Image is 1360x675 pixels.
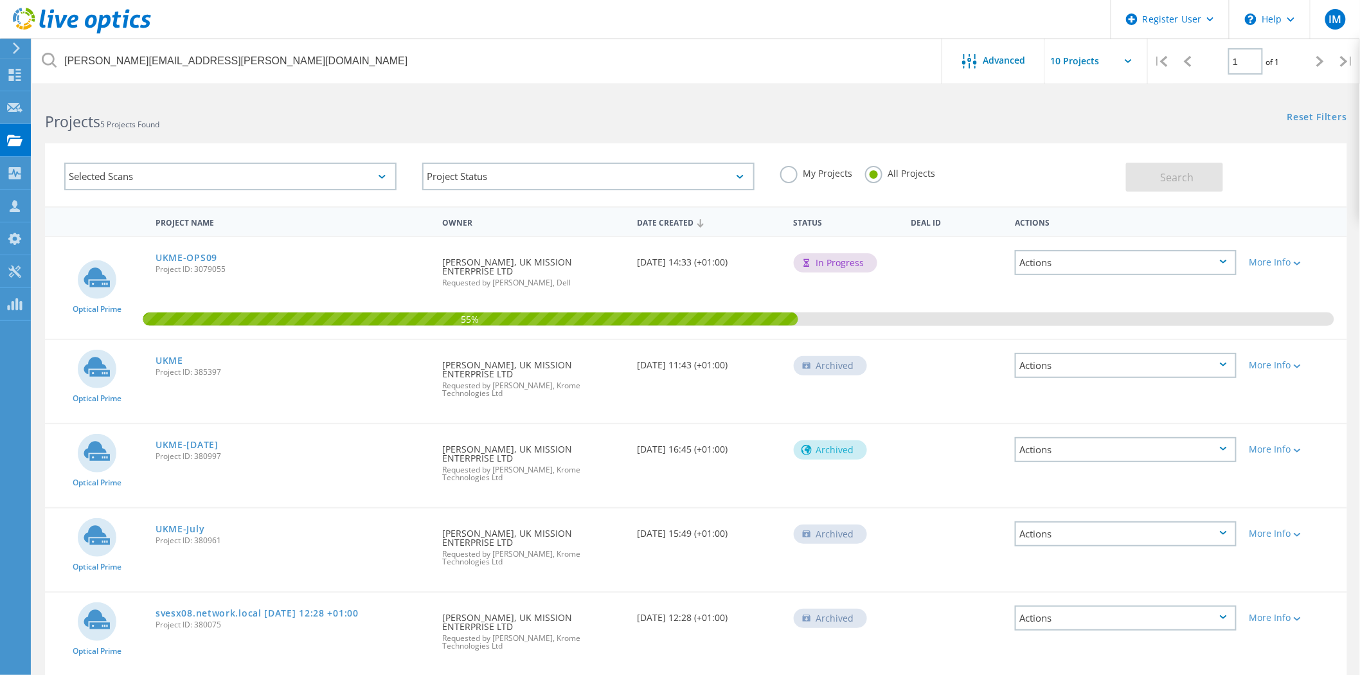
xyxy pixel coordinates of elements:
[1245,14,1257,25] svg: \n
[73,305,121,313] span: Optical Prime
[780,166,852,178] label: My Projects
[436,340,631,410] div: [PERSON_NAME], UK MISSION ENTERPRISE LTD
[156,356,183,365] a: UKME
[100,119,159,130] span: 5 Projects Found
[1329,14,1341,24] span: IM
[1015,521,1237,546] div: Actions
[436,424,631,494] div: [PERSON_NAME], UK MISSION ENTERPRISE LTD
[794,356,867,375] div: Archived
[787,210,904,233] div: Status
[422,163,755,190] div: Project Status
[156,440,219,449] a: UKME-[DATE]
[32,39,943,84] input: Search projects by name, owner, ID, company, etc
[1160,170,1194,184] span: Search
[156,609,359,618] a: svesx08.network.local [DATE] 12:28 +01:00
[156,525,204,534] a: UKME-July
[1008,210,1243,233] div: Actions
[73,647,121,655] span: Optical Prime
[1266,57,1280,67] span: of 1
[156,537,429,544] span: Project ID: 380961
[1249,445,1341,454] div: More Info
[156,368,429,376] span: Project ID: 385397
[1334,39,1360,84] div: |
[73,563,121,571] span: Optical Prime
[794,253,877,273] div: In Progress
[631,340,787,382] div: [DATE] 11:43 (+01:00)
[73,479,121,487] span: Optical Prime
[143,312,798,324] span: 55%
[156,253,217,262] a: UKME-OPS09
[1015,353,1237,378] div: Actions
[1148,39,1174,84] div: |
[631,593,787,635] div: [DATE] 12:28 (+01:00)
[1015,606,1237,631] div: Actions
[156,265,429,273] span: Project ID: 3079055
[442,279,625,287] span: Requested by [PERSON_NAME], Dell
[1249,613,1341,622] div: More Info
[983,56,1026,65] span: Advanced
[73,395,121,402] span: Optical Prime
[45,111,100,132] b: Projects
[631,424,787,467] div: [DATE] 16:45 (+01:00)
[442,550,625,566] span: Requested by [PERSON_NAME], Krome Technologies Ltd
[794,525,867,544] div: Archived
[865,166,935,178] label: All Projects
[1126,163,1223,192] button: Search
[149,210,436,233] div: Project Name
[156,621,429,629] span: Project ID: 380075
[436,210,631,233] div: Owner
[436,509,631,579] div: [PERSON_NAME], UK MISSION ENTERPRISE LTD
[442,382,625,397] span: Requested by [PERSON_NAME], Krome Technologies Ltd
[442,466,625,482] span: Requested by [PERSON_NAME], Krome Technologies Ltd
[1249,529,1341,538] div: More Info
[1249,361,1341,370] div: More Info
[631,210,787,234] div: Date Created
[436,593,631,663] div: [PERSON_NAME], UK MISSION ENTERPRISE LTD
[1015,250,1237,275] div: Actions
[436,237,631,300] div: [PERSON_NAME], UK MISSION ENTERPRISE LTD
[64,163,397,190] div: Selected Scans
[156,453,429,460] span: Project ID: 380997
[13,27,151,36] a: Live Optics Dashboard
[794,609,867,628] div: Archived
[442,634,625,650] span: Requested by [PERSON_NAME], Krome Technologies Ltd
[1015,437,1237,462] div: Actions
[794,440,867,460] div: Archived
[631,509,787,551] div: [DATE] 15:49 (+01:00)
[1287,113,1347,123] a: Reset Filters
[1249,258,1341,267] div: More Info
[904,210,1008,233] div: Deal Id
[631,237,787,280] div: [DATE] 14:33 (+01:00)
